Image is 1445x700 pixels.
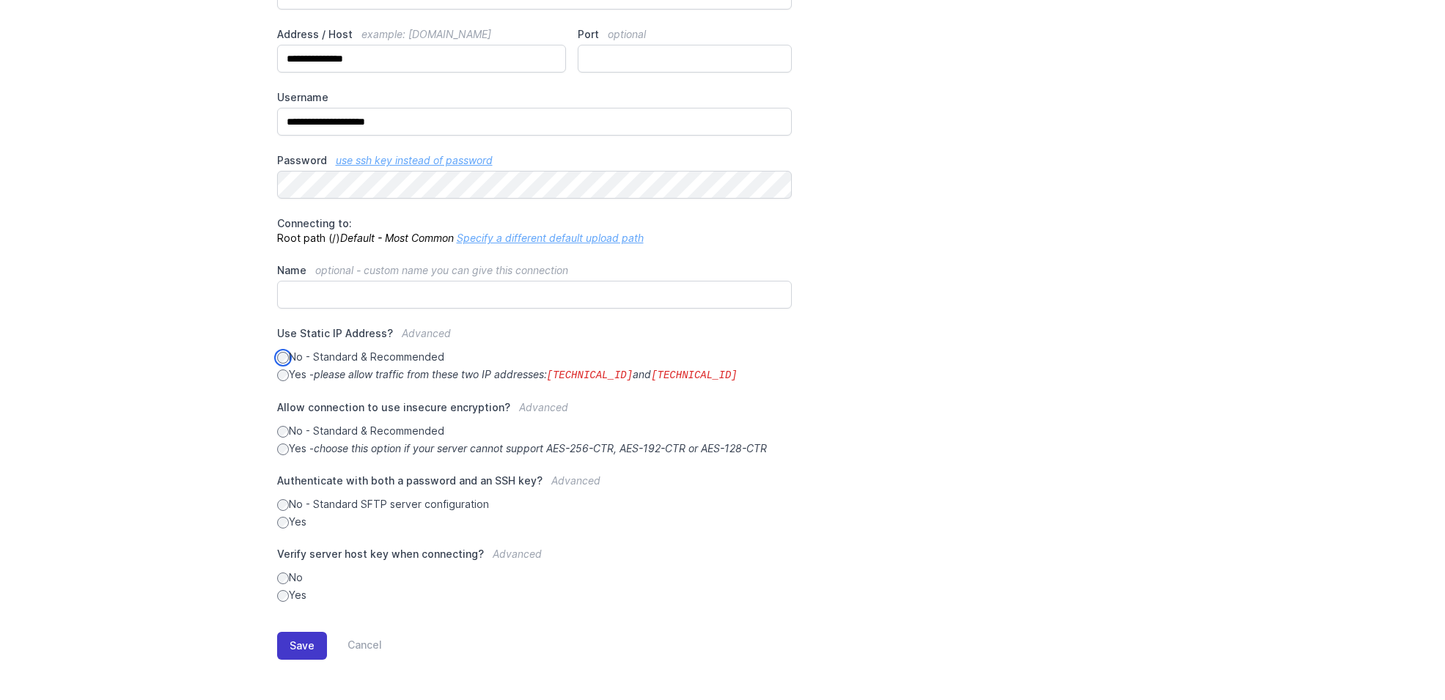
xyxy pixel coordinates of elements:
label: Yes - [277,367,793,383]
label: No - Standard SFTP server configuration [277,497,793,512]
label: Address / Host [277,27,567,42]
i: please allow traffic from these two IP addresses: and [314,368,738,380]
input: Yes -please allow traffic from these two IP addresses:[TECHNICAL_ID]and[TECHNICAL_ID] [277,369,289,381]
i: choose this option if your server cannot support AES-256-CTR, AES-192-CTR or AES-128-CTR [314,442,767,454]
label: Port [578,27,792,42]
a: Specify a different default upload path [457,232,644,244]
input: No - Standard & Recommended [277,426,289,438]
label: No - Standard & Recommended [277,350,793,364]
i: Default - Most Common [340,232,454,244]
input: Yes -choose this option if your server cannot support AES-256-CTR, AES-192-CTR or AES-128-CTR [277,443,289,455]
a: Cancel [327,632,382,660]
p: Root path (/) [277,216,793,246]
input: No - Standard SFTP server configuration [277,499,289,511]
label: Allow connection to use insecure encryption? [277,400,793,424]
span: optional - custom name you can give this connection [315,264,568,276]
label: Verify server host key when connecting? [277,547,793,570]
iframe: Drift Widget Chat Controller [1372,627,1427,682]
label: Yes - [277,441,793,456]
label: Yes [277,515,793,529]
label: Name [277,263,793,278]
span: Advanced [493,548,542,560]
label: No [277,570,793,585]
span: Advanced [551,474,600,487]
label: Authenticate with both a password and an SSH key? [277,474,793,497]
button: Save [277,632,327,660]
input: No [277,572,289,584]
code: [TECHNICAL_ID] [547,369,633,381]
a: use ssh key instead of password [336,154,493,166]
input: Yes [277,517,289,528]
input: Yes [277,590,289,602]
label: No - Standard & Recommended [277,424,793,438]
code: [TECHNICAL_ID] [651,369,738,381]
span: Advanced [402,327,451,339]
input: No - Standard & Recommended [277,352,289,364]
iframe: Drift Widget Chat Window [1143,194,1436,635]
label: Use Static IP Address? [277,326,793,350]
span: Connecting to: [277,217,352,229]
span: optional [608,28,646,40]
span: example: [DOMAIN_NAME] [361,28,491,40]
span: Advanced [519,401,568,413]
label: Password [277,153,793,168]
label: Yes [277,588,793,603]
label: Username [277,90,793,105]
